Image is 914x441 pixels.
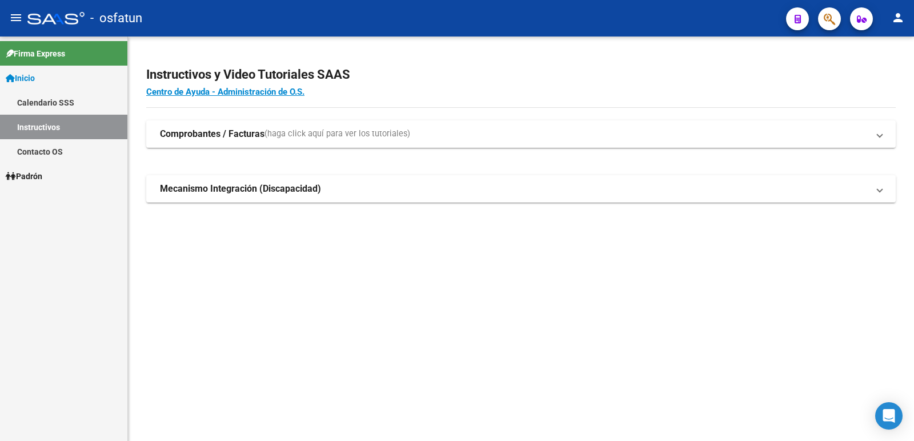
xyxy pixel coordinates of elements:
span: Padrón [6,170,42,183]
span: Firma Express [6,47,65,60]
span: - osfatun [90,6,142,31]
div: Open Intercom Messenger [875,402,903,430]
span: Inicio [6,72,35,84]
mat-expansion-panel-header: Comprobantes / Facturas(haga click aquí para ver los tutoriales) [146,120,896,148]
span: (haga click aquí para ver los tutoriales) [264,128,410,140]
mat-icon: menu [9,11,23,25]
strong: Mecanismo Integración (Discapacidad) [160,183,321,195]
a: Centro de Ayuda - Administración de O.S. [146,87,304,97]
h2: Instructivos y Video Tutoriales SAAS [146,64,896,86]
mat-expansion-panel-header: Mecanismo Integración (Discapacidad) [146,175,896,203]
strong: Comprobantes / Facturas [160,128,264,140]
mat-icon: person [891,11,905,25]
